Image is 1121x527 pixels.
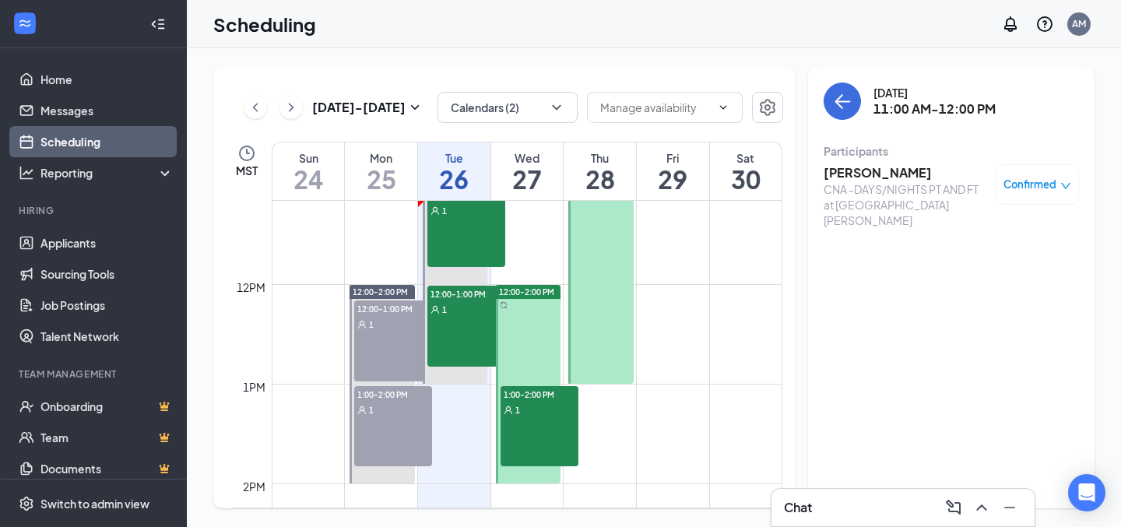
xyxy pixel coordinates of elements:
svg: Sync [500,301,508,309]
svg: QuestionInfo [1035,15,1054,33]
div: Mon [345,150,417,166]
h3: 11:00 AM-12:00 PM [873,100,996,118]
button: Calendars (2)ChevronDown [438,92,578,123]
div: Fri [637,150,709,166]
svg: ChevronLeft [248,98,263,117]
svg: Clock [237,144,256,163]
div: Wed [491,150,564,166]
div: AM [1072,17,1086,30]
svg: ChevronRight [283,98,299,117]
span: Confirmed [1003,177,1056,192]
input: Manage availability [600,99,711,116]
div: CNA -DAYS/NIGHTS PT AND FT at [GEOGRAPHIC_DATA][PERSON_NAME] [824,181,987,228]
button: ChevronUp [969,495,994,520]
svg: SmallChevronDown [406,98,424,117]
span: 1:00-2:00 PM [501,386,578,402]
svg: ComposeMessage [944,498,963,517]
svg: Settings [758,98,777,117]
div: 12pm [234,279,269,296]
a: August 29, 2025 [637,142,709,200]
span: MST [236,163,258,178]
span: 1 [369,319,374,330]
h3: Chat [784,499,812,516]
svg: ChevronUp [972,498,991,517]
svg: WorkstreamLogo [17,16,33,31]
span: 1 [515,405,520,416]
svg: User [504,406,513,415]
svg: ArrowLeft [833,92,852,111]
svg: User [357,406,367,415]
button: Minimize [997,495,1022,520]
span: 12:00-2:00 PM [353,286,408,297]
button: back-button [824,83,861,120]
svg: ChevronDown [549,100,564,115]
a: August 24, 2025 [272,142,344,200]
div: 2pm [240,478,269,495]
svg: User [430,305,440,314]
a: Sourcing Tools [40,258,174,290]
span: 12:00-1:00 PM [354,300,432,316]
a: August 28, 2025 [564,142,636,200]
a: Messages [40,95,174,126]
span: 12:00-1:00 PM [427,286,505,301]
svg: Notifications [1001,15,1020,33]
svg: User [357,320,367,329]
a: August 30, 2025 [710,142,782,200]
svg: Settings [19,496,34,511]
svg: ChevronDown [717,101,729,114]
span: 1:00-2:00 PM [354,386,432,402]
span: down [1060,181,1071,191]
svg: User [430,206,440,216]
a: DocumentsCrown [40,453,174,484]
h1: 25 [345,166,417,192]
div: Sat [710,150,782,166]
div: Reporting [40,165,174,181]
div: Sun [272,150,344,166]
h1: 29 [637,166,709,192]
h3: [PERSON_NAME] [824,164,987,181]
div: Open Intercom Messenger [1068,474,1105,511]
a: TeamCrown [40,422,174,453]
div: [DATE] [873,85,996,100]
svg: Collapse [150,16,166,32]
svg: Analysis [19,165,34,181]
a: August 26, 2025 [418,142,490,200]
span: 12:00-2:00 PM [499,286,554,297]
div: Team Management [19,367,170,381]
a: August 25, 2025 [345,142,417,200]
button: ChevronRight [279,96,303,119]
span: 1 [442,206,447,216]
h1: 26 [418,166,490,192]
div: 1pm [240,378,269,395]
a: Talent Network [40,321,174,352]
h1: Scheduling [213,11,316,37]
a: OnboardingCrown [40,391,174,422]
h1: 30 [710,166,782,192]
h3: [DATE] - [DATE] [312,99,406,116]
button: Settings [752,92,783,123]
span: 1 [369,405,374,416]
button: ComposeMessage [941,495,966,520]
button: ChevronLeft [244,96,267,119]
a: Job Postings [40,290,174,321]
svg: Minimize [1000,498,1019,517]
a: Home [40,64,174,95]
span: 1 [442,304,447,315]
div: Participants [824,143,1079,159]
div: Hiring [19,204,170,217]
h1: 28 [564,166,636,192]
h1: 24 [272,166,344,192]
a: August 27, 2025 [491,142,564,200]
div: Thu [564,150,636,166]
a: Applicants [40,227,174,258]
h1: 27 [491,166,564,192]
a: Scheduling [40,126,174,157]
div: Switch to admin view [40,496,149,511]
div: Tue [418,150,490,166]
